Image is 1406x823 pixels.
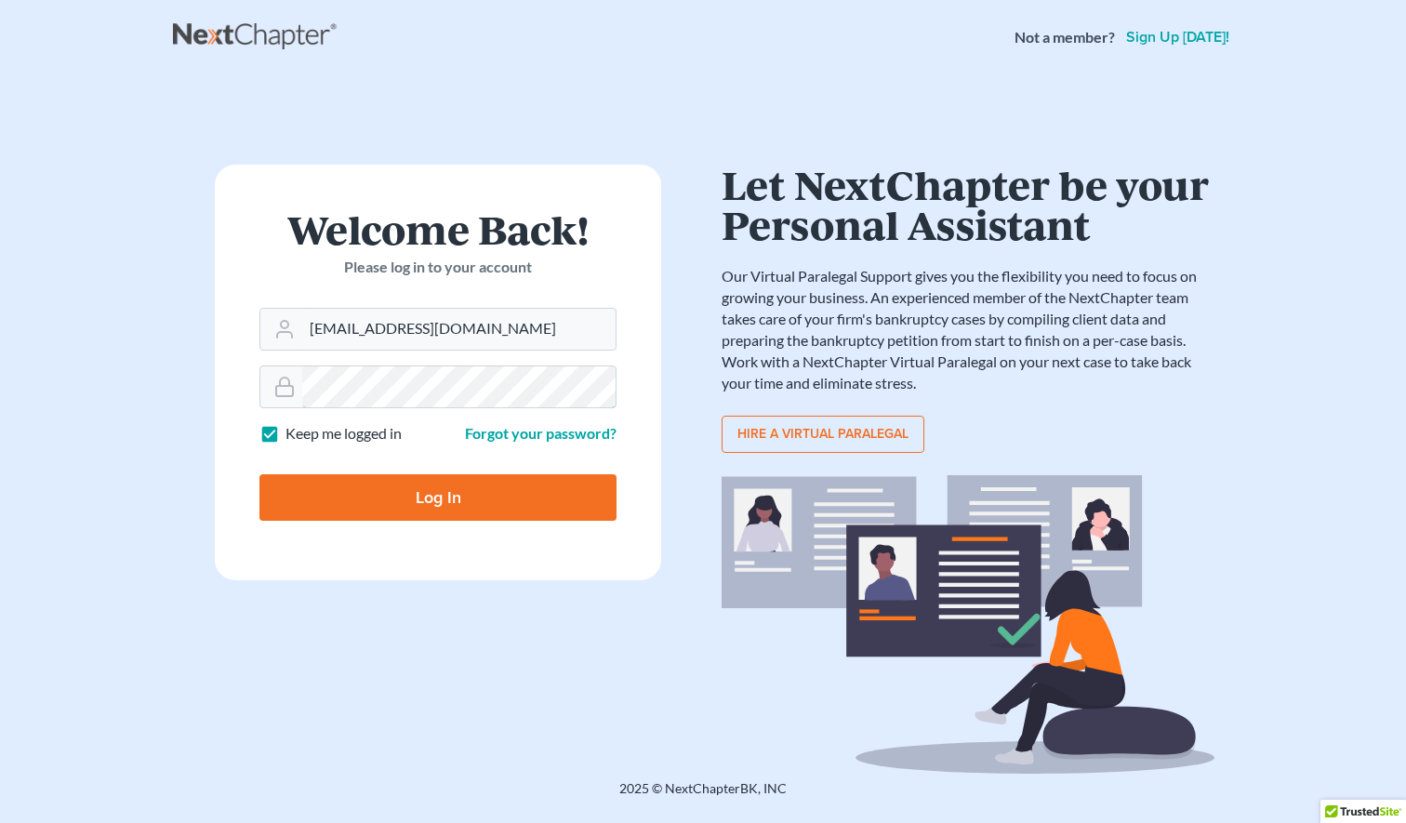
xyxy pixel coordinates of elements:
a: Forgot your password? [465,424,617,442]
a: Hire a virtual paralegal [722,416,924,453]
input: Email Address [302,309,616,350]
input: Log In [259,474,617,521]
p: Our Virtual Paralegal Support gives you the flexibility you need to focus on growing your busines... [722,266,1214,393]
p: Please log in to your account [259,257,617,278]
h1: Let NextChapter be your Personal Assistant [722,165,1214,244]
img: virtual_paralegal_bg-b12c8cf30858a2b2c02ea913d52db5c468ecc422855d04272ea22d19010d70dc.svg [722,475,1214,774]
a: Sign up [DATE]! [1122,30,1233,45]
div: 2025 © NextChapterBK, INC [173,779,1233,813]
strong: Not a member? [1015,27,1115,48]
label: Keep me logged in [285,423,402,445]
h1: Welcome Back! [259,209,617,249]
